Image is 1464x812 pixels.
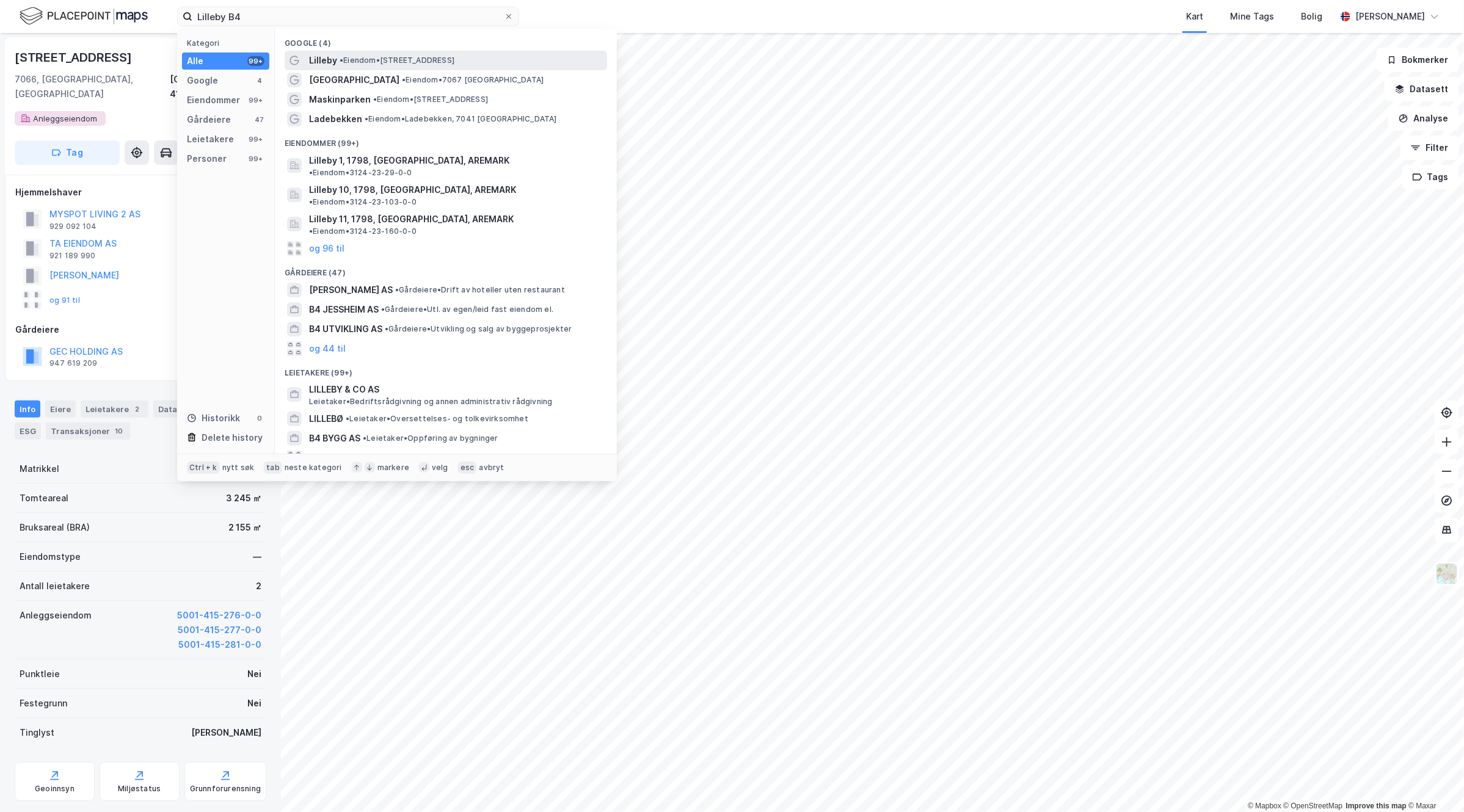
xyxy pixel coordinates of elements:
[1388,106,1459,131] button: Analyse
[46,422,130,440] div: Transaksjoner
[15,401,40,418] div: Info
[309,322,382,336] span: B4 UTVIKLING AS
[131,403,144,415] div: 2
[275,129,617,151] div: Eiendommer (99+)
[1435,562,1459,585] img: Z
[222,463,255,473] div: nytt søk
[309,411,343,426] span: LILLEBØ
[153,401,199,418] div: Datasett
[202,430,263,445] div: Delete history
[187,54,203,68] div: Alle
[20,725,54,740] div: Tinglyst
[309,431,360,446] span: B4 BYGG AS
[15,140,120,165] button: Tag
[309,53,337,68] span: Lilleby
[15,72,170,101] div: 7066, [GEOGRAPHIC_DATA], [GEOGRAPHIC_DATA]
[275,29,617,51] div: Google (4)
[309,382,602,397] span: LILLEBY & CO AS
[20,520,90,535] div: Bruksareal (BRA)
[432,463,448,473] div: velg
[247,134,264,144] div: 99+
[1186,9,1203,24] div: Kart
[309,168,313,177] span: •
[1377,48,1459,72] button: Bokmerker
[402,75,544,85] span: Eiendom • 7067 [GEOGRAPHIC_DATA]
[228,520,261,535] div: 2 155 ㎡
[385,324,388,333] span: •
[190,784,261,794] div: Grunnforurensning
[309,283,393,297] span: [PERSON_NAME] AS
[264,462,282,474] div: tab
[49,222,97,231] div: 929 092 104
[377,463,409,473] div: markere
[309,451,344,465] button: og 96 til
[309,73,399,87] span: [GEOGRAPHIC_DATA]
[285,463,342,473] div: neste kategori
[1346,802,1407,810] a: Improve this map
[1403,753,1464,812] iframe: Chat Widget
[1284,802,1343,810] a: OpenStreetMap
[112,425,125,437] div: 10
[49,358,97,368] div: 947 619 209
[253,549,261,564] div: —
[309,241,344,256] button: og 96 til
[187,38,269,48] div: Kategori
[118,784,161,794] div: Miljøstatus
[309,168,412,178] span: Eiendom • 3124-23-29-0-0
[192,7,504,26] input: Søk på adresse, matrikkel, gårdeiere, leietakere eller personer
[20,549,81,564] div: Eiendomstype
[35,784,75,794] div: Geoinnsyn
[247,667,261,681] div: Nei
[178,623,261,637] button: 5001-415-277-0-0
[309,227,313,236] span: •
[309,112,362,126] span: Ladebekken
[15,48,134,67] div: [STREET_ADDRESS]
[395,285,565,295] span: Gårdeiere • Drift av hoteller uten restaurant
[373,95,377,104] span: •
[365,114,557,124] span: Eiendom • Ladebekken, 7041 [GEOGRAPHIC_DATA]
[20,608,92,623] div: Anleggseiendom
[381,305,553,314] span: Gårdeiere • Utl. av egen/leid fast eiendom el.
[309,341,346,356] button: og 44 til
[187,151,227,166] div: Personer
[479,463,504,473] div: avbryt
[20,579,90,593] div: Antall leietakere
[340,56,343,65] span: •
[187,73,218,88] div: Google
[275,258,617,280] div: Gårdeiere (47)
[363,433,498,443] span: Leietaker • Oppføring av bygninger
[309,212,514,227] span: Lilleby 11, 1798, [GEOGRAPHIC_DATA], AREMARK
[309,197,417,207] span: Eiendom • 3124-23-103-0-0
[1402,165,1459,189] button: Tags
[309,302,379,317] span: B4 JESSHEIM AS
[247,696,261,711] div: Nei
[458,462,477,474] div: esc
[346,414,349,423] span: •
[363,433,366,443] span: •
[15,422,41,440] div: ESG
[365,114,368,123] span: •
[255,115,264,125] div: 47
[385,324,572,334] span: Gårdeiere • Utvikling og salg av byggeprosjekter
[255,413,264,423] div: 0
[20,491,68,506] div: Tomteareal
[247,95,264,105] div: 99+
[187,112,231,127] div: Gårdeiere
[187,462,220,474] div: Ctrl + k
[177,608,261,623] button: 5001-415-276-0-0
[247,56,264,66] div: 99+
[346,414,528,424] span: Leietaker • Oversettelses- og tolkevirksomhet
[15,185,266,200] div: Hjemmelshaver
[187,411,240,426] div: Historikk
[20,5,148,27] img: logo.f888ab2527a4732fd821a326f86c7f29.svg
[256,579,261,593] div: 2
[395,285,399,294] span: •
[15,322,266,337] div: Gårdeiere
[45,401,76,418] div: Eiere
[1400,136,1459,160] button: Filter
[226,491,261,506] div: 3 245 ㎡
[20,696,67,711] div: Festegrunn
[1385,77,1459,101] button: Datasett
[187,93,240,107] div: Eiendommer
[373,95,488,104] span: Eiendom • [STREET_ADDRESS]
